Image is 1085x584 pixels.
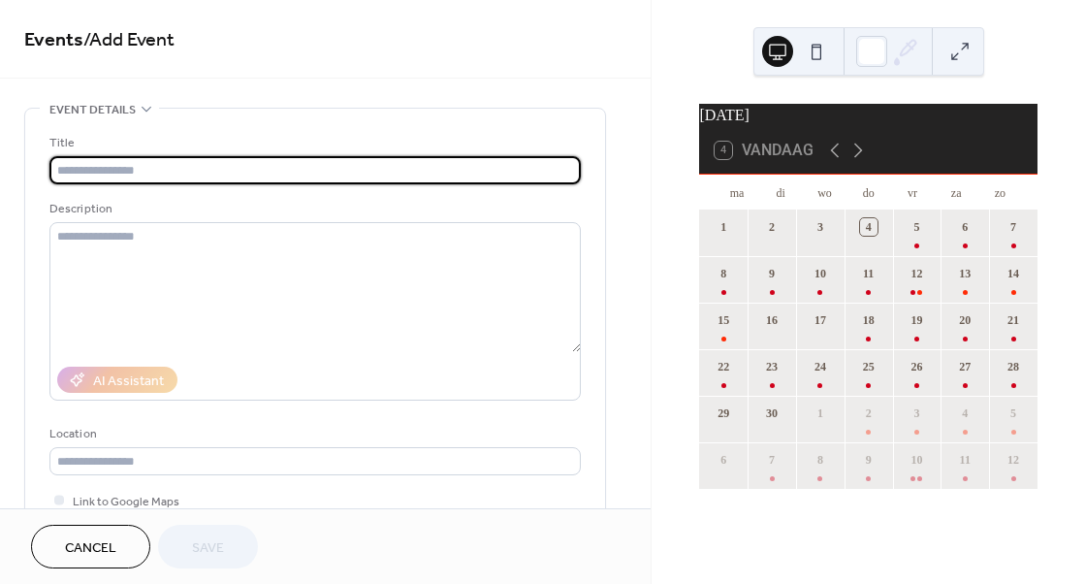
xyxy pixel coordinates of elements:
div: vr [890,175,934,210]
div: Location [49,424,577,444]
div: 30 [763,405,781,422]
div: 5 [908,218,925,236]
div: 19 [908,311,925,329]
div: 23 [763,358,781,375]
div: 21 [1005,311,1022,329]
div: 11 [956,451,973,469]
div: 28 [1005,358,1022,375]
div: wo [803,175,846,210]
div: 11 [860,265,878,282]
div: 17 [812,311,829,329]
span: / Add Event [83,21,175,59]
div: 18 [860,311,878,329]
div: 3 [812,218,829,236]
div: 27 [956,358,973,375]
div: 24 [812,358,829,375]
div: Description [49,199,577,219]
div: 4 [860,218,878,236]
div: 10 [812,265,829,282]
div: 7 [763,451,781,469]
div: 14 [1005,265,1022,282]
a: Events [24,21,83,59]
div: 9 [763,265,781,282]
div: 8 [812,451,829,469]
div: 4 [956,405,973,422]
div: 1 [715,218,732,236]
div: 20 [956,311,973,329]
div: 1 [812,405,829,422]
div: 10 [908,451,925,469]
span: Link to Google Maps [73,492,179,512]
div: 12 [1005,451,1022,469]
div: 26 [908,358,925,375]
div: 12 [908,265,925,282]
div: za [935,175,978,210]
div: Title [49,133,577,153]
div: [DATE] [699,104,1037,127]
div: 16 [763,311,781,329]
div: 3 [908,405,925,422]
div: do [846,175,890,210]
span: Cancel [65,538,116,559]
div: zo [978,175,1022,210]
div: di [759,175,803,210]
div: 5 [1005,405,1022,422]
div: 15 [715,311,732,329]
div: 7 [1005,218,1022,236]
div: 25 [860,358,878,375]
div: 29 [715,405,732,422]
div: 6 [956,218,973,236]
div: 6 [715,451,732,469]
div: 13 [956,265,973,282]
div: 8 [715,265,732,282]
div: 22 [715,358,732,375]
div: 2 [860,405,878,422]
div: 2 [763,218,781,236]
div: 9 [860,451,878,469]
button: Cancel [31,525,150,568]
span: Event details [49,100,136,120]
div: ma [715,175,758,210]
